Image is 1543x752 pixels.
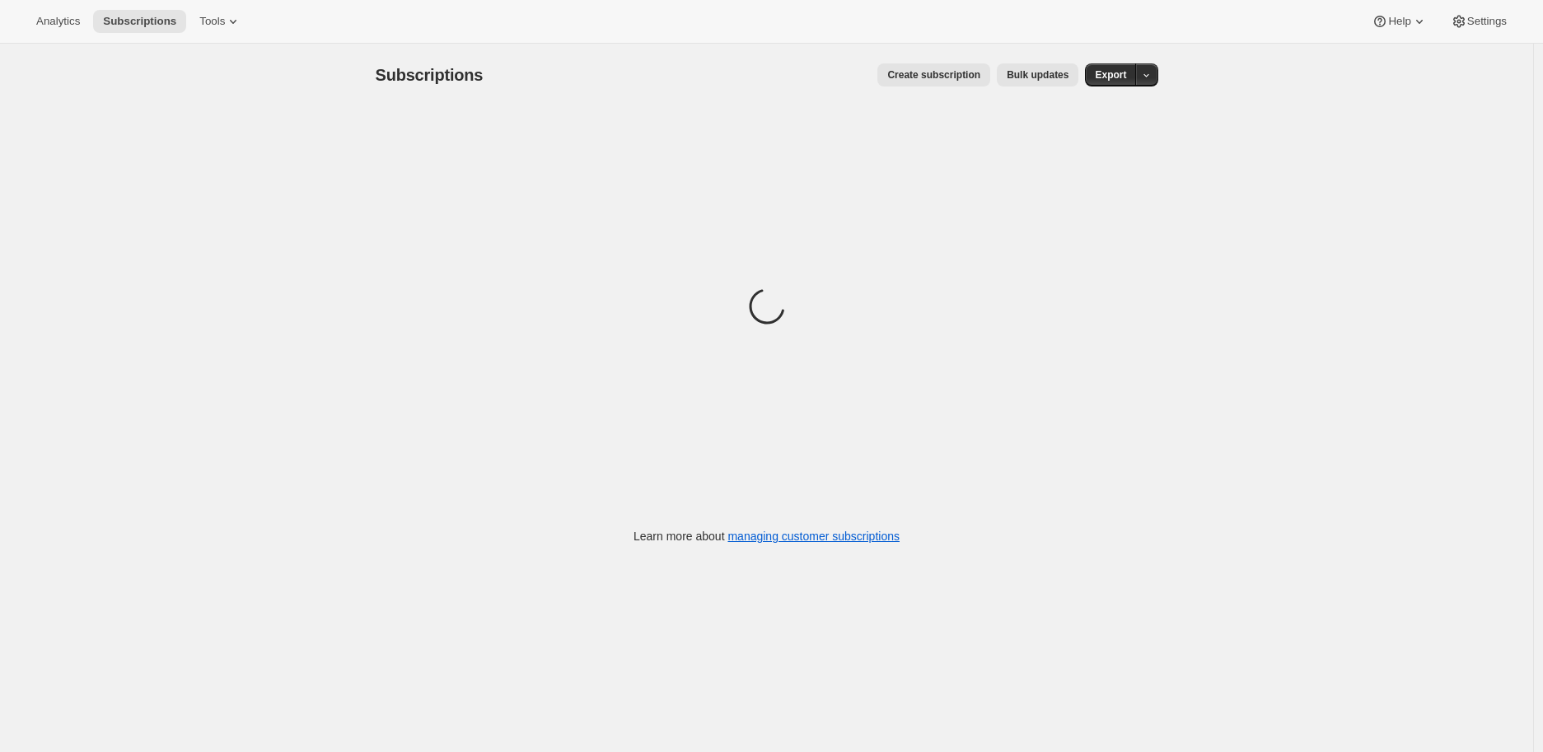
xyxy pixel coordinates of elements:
a: managing customer subscriptions [727,530,900,543]
span: Help [1388,15,1410,28]
p: Learn more about [634,528,900,544]
span: Tools [199,15,225,28]
button: Settings [1441,10,1517,33]
button: Help [1362,10,1437,33]
span: Analytics [36,15,80,28]
span: Subscriptions [103,15,176,28]
button: Analytics [26,10,90,33]
span: Bulk updates [1007,68,1068,82]
button: Export [1085,63,1136,86]
button: Bulk updates [997,63,1078,86]
button: Subscriptions [93,10,186,33]
span: Subscriptions [376,66,484,84]
span: Export [1095,68,1126,82]
span: Settings [1467,15,1507,28]
button: Tools [189,10,251,33]
span: Create subscription [887,68,980,82]
button: Create subscription [877,63,990,86]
